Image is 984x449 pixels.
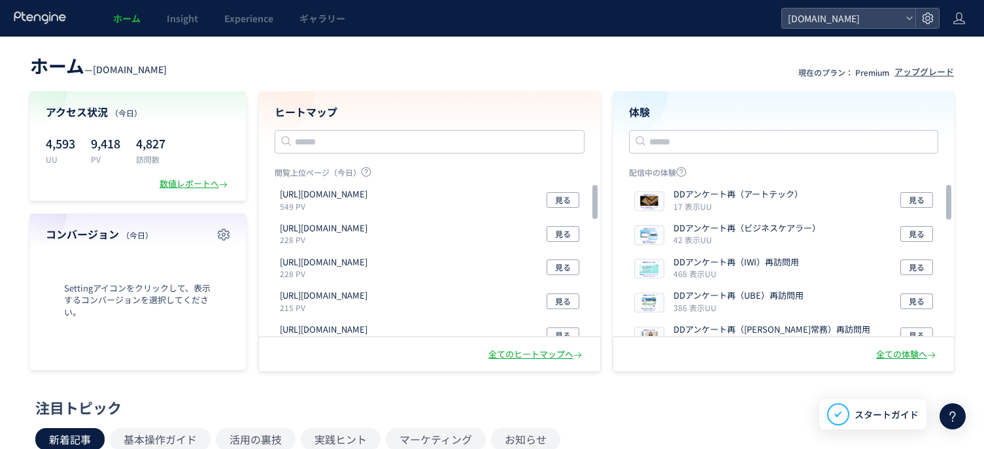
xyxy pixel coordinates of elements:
div: 数値レポートへ [160,178,230,190]
p: PV [91,154,120,165]
p: 4,827 [136,133,165,154]
div: 全てのヒートマップへ [488,348,585,361]
i: 386 表示UU [673,302,717,313]
span: （今日） [110,107,142,118]
span: ギャラリー [299,12,345,25]
p: https://www.dnp.co.jp/brand/expo2025/story [280,256,367,269]
p: 228 PV [280,268,373,279]
p: 現在のプラン： Premium [798,67,889,78]
button: 見る [900,259,933,275]
i: 42 表示UU [673,234,712,245]
span: 見る [909,327,925,343]
span: スタートガイド [855,408,919,422]
h4: コンバージョン [46,227,230,242]
span: 見る [555,327,571,343]
i: 468 表示UU [673,268,717,279]
span: 見る [909,226,925,242]
div: 注目トピック [35,397,942,418]
span: ホーム [113,12,141,25]
p: 204 PV [280,336,373,347]
img: 09e31baeb91a02d632eabfa0db41a5751759205435882.png [635,192,664,210]
p: DDアンケート再（ビジネスケアラー） [673,222,821,235]
p: DDアンケート再（アートテック） [673,188,803,201]
span: Experience [224,12,273,25]
span: Insight [167,12,198,25]
span: [DOMAIN_NAME] [93,63,167,76]
p: UU [46,154,75,165]
p: DDアンケート再（千葉常務）再訪問用 [673,324,870,336]
span: 見る [555,192,571,208]
button: 見る [900,293,933,309]
button: 見る [900,192,933,208]
button: 見る [547,226,579,242]
h4: 体験 [629,105,939,120]
img: 45fd70e46aed2469ae745a4d5055ed401759205664286.png [635,226,664,244]
img: 73567a2e9a7597d4a565476ffaef72c61754275329029.png [635,327,664,346]
img: 97776ebdc5f45801c0b5d3eff741726f1757557750908.png [635,259,664,278]
span: [DOMAIN_NAME] [784,8,900,28]
button: 見る [547,259,579,275]
button: 見る [900,327,933,343]
div: 全ての体験へ [876,348,938,361]
span: Settingアイコンをクリックして、表示するコンバージョンを選択してください。 [46,282,230,319]
p: https://www.dnp.co.jp/brand/expo2025/activity [280,222,367,235]
p: 訪問数 [136,154,165,165]
i: 17 表示UU [673,201,712,212]
button: 見る [900,226,933,242]
p: 配信中の体験 [629,167,939,183]
div: アップグレード [894,66,954,78]
p: 228 PV [280,234,373,245]
span: ホーム [30,52,84,78]
p: 閲覧上位ページ（今日） [275,167,585,183]
span: 見る [909,293,925,309]
img: 0652689b623867287b22b6f76168e1921757557466359.png [635,293,664,312]
p: 215 PV [280,302,373,313]
div: — [30,52,167,78]
span: （今日） [122,229,153,241]
p: 4,593 [46,133,75,154]
span: 見る [555,259,571,275]
h4: アクセス状況 [46,105,230,120]
p: DDアンケート再（UBE）再訪問用 [673,290,804,302]
i: 1,460 表示UU [673,336,723,347]
button: 見る [547,293,579,309]
p: https://www.dnp.co.jp [280,188,367,201]
p: https://www.dnp.co.jp/news/detail/20177369_1587.html [280,324,367,336]
h4: ヒートマップ [275,105,585,120]
p: DDアンケート再（IWI）再訪問用 [673,256,799,269]
button: 見る [547,327,579,343]
span: 見る [555,226,571,242]
button: 見る [547,192,579,208]
span: 見る [909,259,925,275]
span: 見る [555,293,571,309]
span: 見る [909,192,925,208]
p: 9,418 [91,133,120,154]
p: 549 PV [280,201,373,212]
p: https://www.dnp.co.jp/biz/column/detail/20173850_4969.html [280,290,367,302]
